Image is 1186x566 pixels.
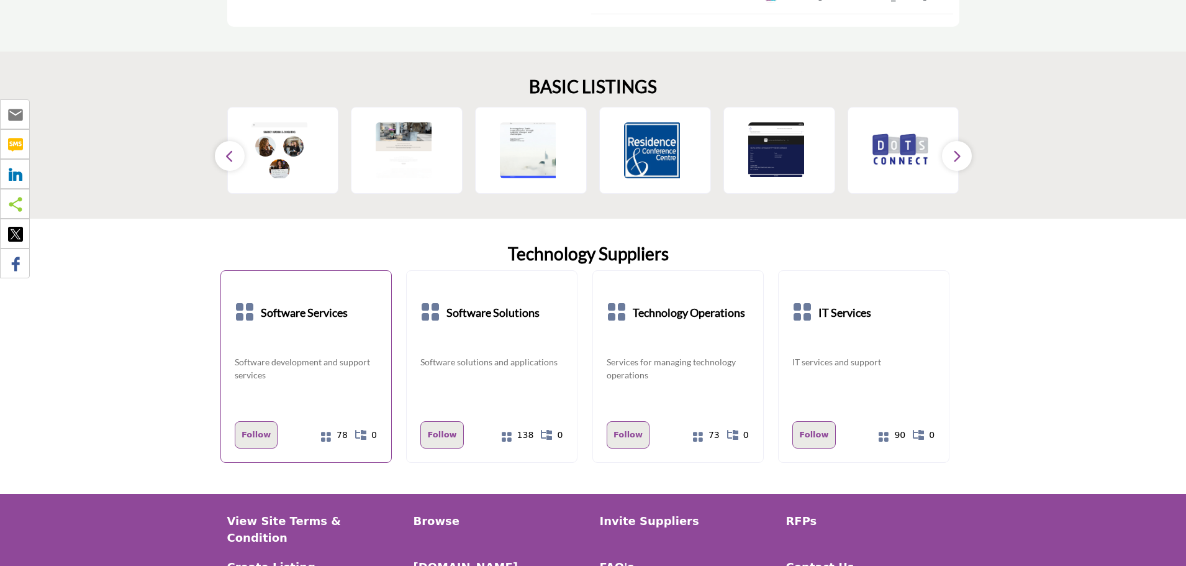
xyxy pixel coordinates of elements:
[607,421,650,449] button: Follow
[355,430,366,440] i: Show All 0 Sub-Categories
[508,244,669,265] a: Technology Suppliers
[894,429,905,442] span: 90
[743,429,749,442] span: 0
[242,427,271,442] p: Follow
[446,285,540,340] a: Software Solutions
[420,421,463,449] button: Follow
[792,421,835,449] button: Follow
[799,427,828,442] p: Follow
[818,285,871,340] a: IT Services
[500,122,556,178] img: StrategyCorp
[913,430,924,440] i: Show All 0 Sub-Categories
[327,424,348,446] a: 78
[929,429,935,442] span: 0
[748,122,804,178] img: The Delta Prince Edward by Marriott
[884,424,906,446] a: 90
[512,424,534,446] a: 138
[371,429,377,442] span: 0
[786,513,959,529] a: RFPs
[501,431,512,442] i: Show All 138 Suppliers
[235,421,278,449] button: Follow
[541,430,552,440] i: Show All 0 Sub-Categories
[557,429,563,442] span: 0
[872,122,928,178] img: Data on the Spot Inc.
[320,431,332,442] i: Show All 78 Suppliers
[251,122,307,178] img: Sharkey Coaching & Consulting
[227,513,401,546] a: View Site Terms & Condition
[624,122,680,178] img: Residence and Conference Centres - Canada
[607,355,749,381] a: Services for managing technology operations
[692,431,704,442] i: Show All 73 Suppliers
[541,424,563,446] a: 0
[529,76,657,98] h2: BASIC LISTINGS
[337,429,348,442] span: 78
[427,427,456,442] p: Follow
[728,424,749,446] a: 0
[727,430,738,440] i: Show All 0 Sub-Categories
[414,513,587,529] a: Browse
[699,424,720,446] a: 73
[235,355,378,381] a: Software development and support services
[878,431,889,442] i: Show All 90 Suppliers
[792,355,881,368] a: IT services and support
[633,285,745,340] a: Technology Operations
[913,424,935,446] a: 0
[708,429,720,442] span: 73
[376,122,432,178] img: Pacific Reach Properties
[517,429,534,442] span: 138
[261,285,348,340] a: Software Services
[600,513,773,529] a: Invite Suppliers
[356,424,378,446] a: 0
[420,355,558,368] a: Software solutions and applications
[613,427,643,442] p: Follow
